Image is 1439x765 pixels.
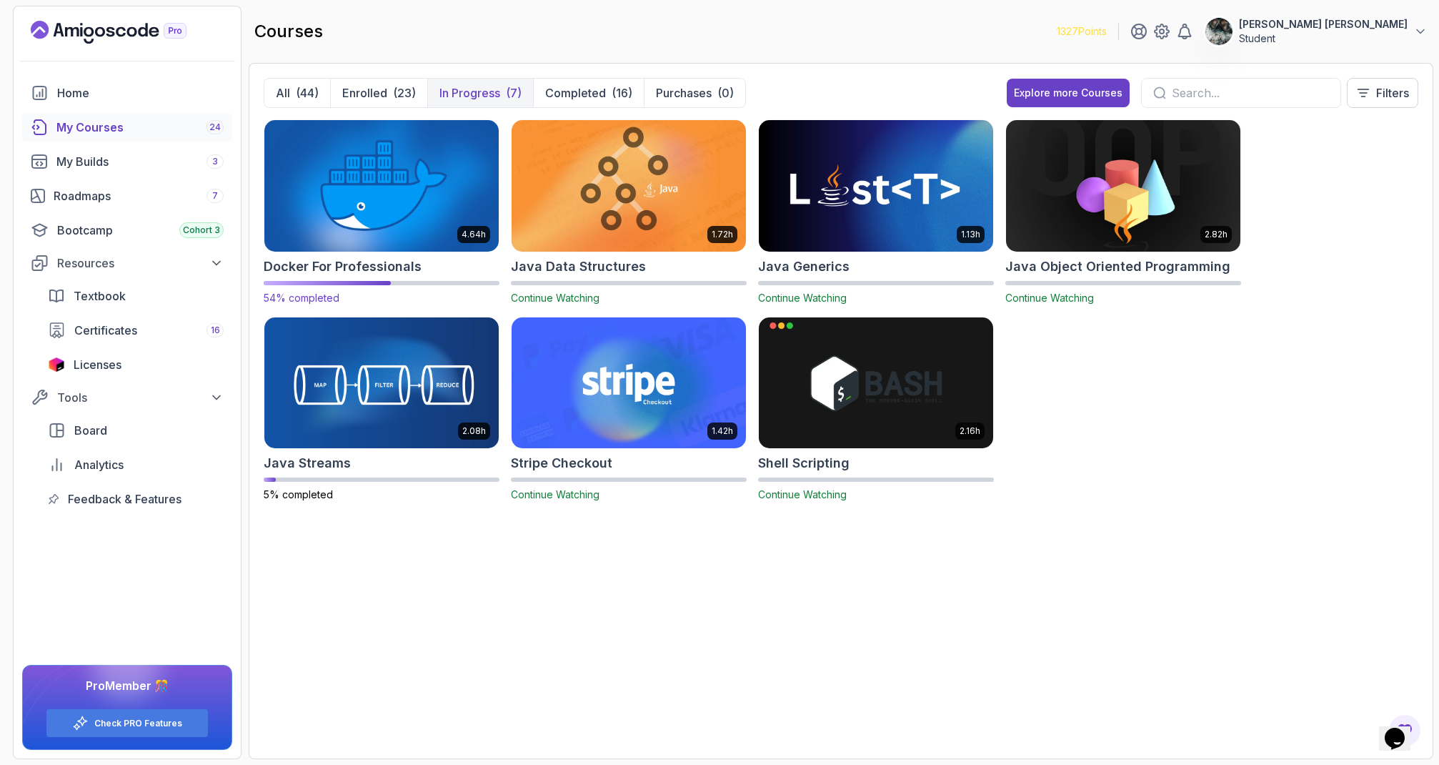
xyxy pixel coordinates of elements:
a: Stripe Checkout card1.42hStripe CheckoutContinue Watching [511,317,747,503]
p: 2.08h [462,425,486,437]
div: (44) [296,84,319,102]
a: Java Object Oriented Programming card2.82hJava Object Oriented ProgrammingContinue Watching [1005,119,1241,305]
button: Filters [1347,78,1418,108]
a: Docker For Professionals card4.64hDocker For Professionals54% completed [264,119,499,305]
a: Java Data Structures card1.72hJava Data StructuresContinue Watching [511,119,747,305]
img: jetbrains icon [48,357,65,372]
a: board [39,416,232,445]
span: Feedback & Features [68,490,181,508]
span: Textbook [74,287,126,305]
button: Purchases(0) [644,79,745,107]
a: bootcamp [22,216,232,245]
button: Tools [22,385,232,410]
img: Java Object Oriented Programming card [1006,120,1240,252]
span: 5% completed [264,488,333,500]
div: My Builds [56,153,224,170]
p: Filters [1376,84,1409,102]
img: Java Generics card [759,120,993,252]
img: Stripe Checkout card [512,317,746,449]
a: home [22,79,232,107]
button: Completed(16) [533,79,644,107]
p: Completed [545,84,606,102]
iframe: chat widget [1379,708,1425,751]
div: My Courses [56,119,224,136]
span: Continue Watching [758,292,847,304]
button: Explore more Courses [1007,79,1130,107]
span: 16 [211,325,220,336]
a: Java Streams card2.08hJava Streams5% completed [264,317,499,503]
a: analytics [39,450,232,479]
a: textbook [39,282,232,310]
p: Purchases [656,84,712,102]
div: Explore more Courses [1014,86,1122,100]
span: Continue Watching [758,488,847,500]
h2: Java Generics [758,257,850,277]
button: All(44) [264,79,330,107]
a: courses [22,113,232,142]
h2: Java Streams [264,453,351,473]
span: Analytics [74,456,124,473]
a: certificates [39,316,232,345]
span: Continue Watching [1005,292,1094,304]
p: Student [1239,31,1408,46]
button: user profile image[PERSON_NAME] [PERSON_NAME]Student [1205,17,1428,46]
a: Check PRO Features [94,718,182,729]
p: In Progress [439,84,500,102]
div: (0) [717,84,734,102]
img: Shell Scripting card [759,317,993,449]
p: 1.13h [961,229,980,240]
p: 2.82h [1205,229,1228,240]
span: Licenses [74,356,121,373]
span: 24 [209,122,221,133]
p: 4.64h [462,229,486,240]
a: roadmaps [22,182,232,210]
h2: Stripe Checkout [511,453,612,473]
span: 3 [212,156,218,167]
p: [PERSON_NAME] [PERSON_NAME] [1239,17,1408,31]
div: (23) [393,84,416,102]
div: Roadmaps [54,187,224,204]
a: feedback [39,485,232,513]
img: Java Data Structures card [512,120,746,252]
div: Resources [57,255,224,272]
a: builds [22,147,232,176]
img: user profile image [1205,18,1233,45]
div: (16) [612,84,632,102]
p: 1.42h [712,425,733,437]
span: 7 [212,190,218,202]
div: (7) [506,84,522,102]
span: Certificates [74,322,137,339]
img: Java Streams card [264,317,499,449]
a: Shell Scripting card2.16hShell ScriptingContinue Watching [758,317,994,503]
h2: Java Data Structures [511,257,646,277]
input: Search... [1172,84,1329,102]
a: Java Generics card1.13hJava GenericsContinue Watching [758,119,994,305]
span: 54% completed [264,292,339,304]
h2: courses [254,20,323,43]
a: licenses [39,350,232,379]
div: Tools [57,389,224,406]
img: Docker For Professionals card [259,117,504,255]
p: All [276,84,290,102]
p: 1327 Points [1057,24,1107,39]
h2: Docker For Professionals [264,257,422,277]
a: Landing page [31,21,219,44]
h2: Java Object Oriented Programming [1005,257,1230,277]
span: Cohort 3 [183,224,220,236]
div: Home [57,84,224,102]
p: Enrolled [342,84,387,102]
span: Continue Watching [511,292,599,304]
button: Resources [22,250,232,276]
p: 1.72h [712,229,733,240]
button: Check PRO Features [46,709,209,738]
h2: Shell Scripting [758,453,850,473]
div: Bootcamp [57,222,224,239]
p: 2.16h [960,425,980,437]
button: Enrolled(23) [330,79,427,107]
span: Board [74,422,107,439]
span: Continue Watching [511,488,599,500]
button: In Progress(7) [427,79,533,107]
